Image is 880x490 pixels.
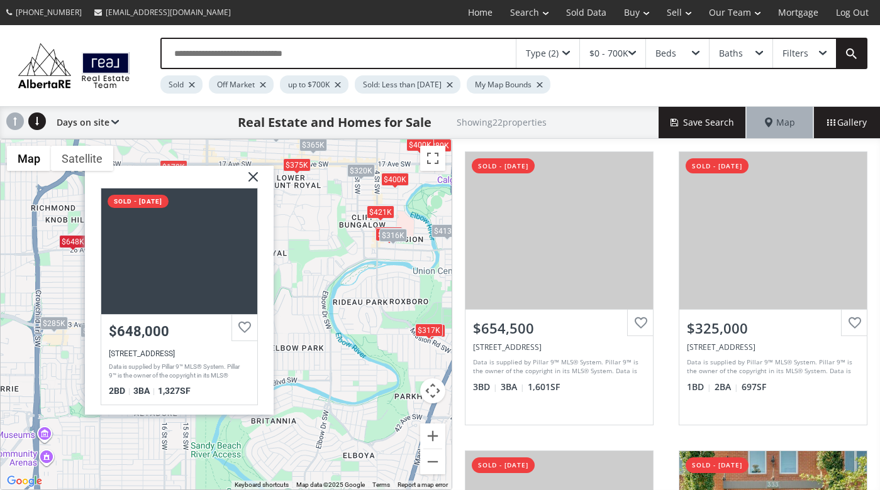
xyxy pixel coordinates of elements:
div: Type (2) [526,49,559,58]
div: $285K [40,316,68,329]
div: Sold: Less than [DATE] [355,75,460,94]
div: Days on site [50,107,119,138]
div: $400K [381,173,408,186]
a: [EMAIL_ADDRESS][DOMAIN_NAME] [88,1,237,24]
span: 2 BA [715,381,738,393]
button: Save Search [659,107,747,138]
span: [EMAIL_ADDRESS][DOMAIN_NAME] [106,7,231,18]
div: $280K [424,139,452,152]
a: sold - [DATE]$654,500[STREET_ADDRESS]Data is supplied by Pillar 9™ MLS® System. Pillar 9™ is the ... [452,139,666,438]
div: Gallery [813,107,880,138]
img: x.svg [232,165,264,197]
div: $325K [80,324,108,337]
span: 3 BA [133,385,154,395]
div: sold - [DATE] [107,194,168,207]
div: Data is supplied by Pillar 9™ MLS® System. Pillar 9™ is the owner of the copyright in its MLS® Sy... [473,357,642,376]
div: Map [747,107,813,138]
div: 1941 36 Avenue SW, Calgary, AB T2T 2G6 [473,342,645,352]
img: Logo [13,40,135,91]
div: Sold [160,75,203,94]
button: Map camera controls [420,378,445,403]
span: 3 BD [473,381,498,393]
div: $240K [262,127,289,140]
div: 2220 26 Avenue SW #7, Calgary, AB T2T 1E8 [101,188,257,313]
div: $400K [406,138,434,151]
span: Map data ©2025 Google [296,481,365,488]
a: Report a map error [398,481,448,488]
div: $325K [418,324,445,337]
h2: Showing 22 properties [457,117,547,127]
span: 1,327 SF [157,385,190,395]
div: Filters [783,49,808,58]
div: Data is supplied by Pillar 9™ MLS® System. Pillar 9™ is the owner of the copyright in its MLS® Sy... [108,362,246,381]
a: sold - [DATE]$648,000[STREET_ADDRESS]Data is supplied by Pillar 9™ MLS® System. Pillar 9™ is the ... [100,187,257,405]
div: $300K [375,227,403,240]
img: Google [4,473,45,489]
div: up to $700K [280,75,348,94]
span: 697 SF [742,381,766,393]
div: Data is supplied by Pillar 9™ MLS® System. Pillar 9™ is the owner of the copyright in its MLS® Sy... [687,357,856,376]
div: Beds [655,49,676,58]
button: Zoom out [420,449,445,474]
button: Zoom in [420,423,445,449]
div: My Map Bounds [467,75,550,94]
h1: Real Estate and Homes for Sale [238,114,432,131]
div: $178K [159,160,187,173]
button: Show street map [7,146,51,171]
div: Off Market [209,75,274,94]
span: Gallery [827,116,867,129]
button: Show satellite imagery [51,146,113,171]
div: $290K [376,227,403,241]
div: $320K [347,164,375,177]
div: $325,000 [687,318,859,338]
a: sold - [DATE]$325,000[STREET_ADDRESS]Data is supplied by Pillar 9™ MLS® System. Pillar 9™ is the ... [666,139,880,438]
a: Open this area in Google Maps (opens a new window) [4,473,45,489]
span: 2 BD [108,385,130,395]
button: Keyboard shortcuts [235,481,289,489]
span: 1 BD [687,381,711,393]
div: $365K [299,138,326,151]
a: Terms [372,481,390,488]
span: [PHONE_NUMBER] [16,7,82,18]
div: 93 34 Avenue SW #413, Calgary, AB T2S 3H4 [687,342,859,352]
span: Map [765,116,795,129]
div: Baths [719,49,743,58]
div: 2220 26 Avenue SW #7, Calgary, AB T2T 1E8 [108,349,249,357]
div: $413K+ [431,224,463,237]
div: $0 - 700K [589,49,628,58]
div: $648K [58,234,86,248]
div: $654,500 [473,318,645,338]
span: 1,601 SF [528,381,560,393]
div: $316K [379,229,406,242]
div: $648,000 [108,323,249,339]
div: $317K [415,323,443,336]
div: $375K [282,158,310,171]
div: $421K [367,205,394,218]
button: Toggle fullscreen view [420,146,445,171]
span: 3 BA [501,381,525,393]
